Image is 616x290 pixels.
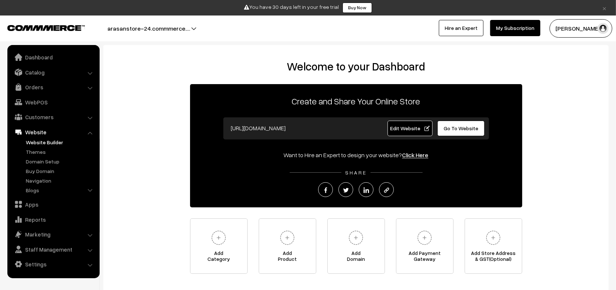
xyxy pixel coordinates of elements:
a: Staff Management [9,243,97,256]
a: Orders [9,80,97,94]
span: Add Category [190,250,247,265]
button: arasanstore-24.commmerce.… [82,19,216,38]
a: WebPOS [9,96,97,109]
a: Website Builder [24,138,97,146]
a: Domain Setup [24,158,97,165]
a: AddCategory [190,218,248,274]
a: My Subscription [490,20,540,36]
a: Add Store Address& GST(Optional) [465,218,522,274]
a: Themes [24,148,97,156]
a: Marketing [9,228,97,241]
a: Apps [9,198,97,211]
img: plus.svg [483,228,503,248]
a: Edit Website [388,121,433,136]
a: Customers [9,110,97,124]
a: Click Here [402,151,429,159]
span: Add Store Address & GST(Optional) [465,250,522,265]
a: Blogs [24,186,97,194]
span: Add Domain [328,250,385,265]
a: AddDomain [327,218,385,274]
a: Reports [9,213,97,226]
a: Dashboard [9,51,97,64]
a: × [599,3,609,12]
a: Add PaymentGateway [396,218,454,274]
div: You have 30 days left in your free trial [3,3,613,13]
h2: Welcome to your Dashboard [111,60,601,73]
a: Hire an Expert [439,20,483,36]
img: user [598,23,609,34]
img: plus.svg [346,228,366,248]
span: SHARE [341,169,371,176]
img: COMMMERCE [7,25,85,31]
a: COMMMERCE [7,23,72,32]
img: plus.svg [209,228,229,248]
a: Go To Website [437,121,485,136]
span: Add Product [259,250,316,265]
a: Navigation [24,177,97,184]
a: Catalog [9,66,97,79]
a: AddProduct [259,218,316,274]
img: plus.svg [414,228,435,248]
button: [PERSON_NAME] [550,19,612,38]
a: Buy Now [343,3,372,13]
div: Want to Hire an Expert to design your website? [190,151,522,159]
p: Create and Share Your Online Store [190,94,522,108]
span: Add Payment Gateway [396,250,453,265]
span: Edit Website [390,125,430,131]
img: plus.svg [277,228,297,248]
a: Buy Domain [24,167,97,175]
span: Go To Website [444,125,478,131]
a: Website [9,125,97,139]
a: Settings [9,258,97,271]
